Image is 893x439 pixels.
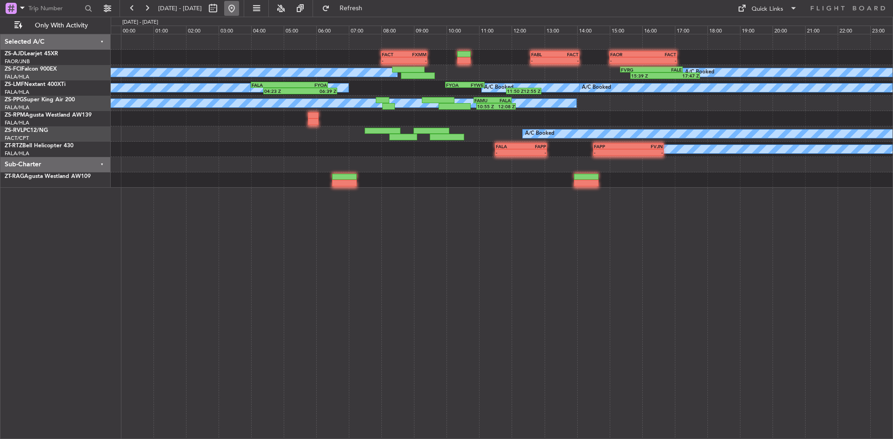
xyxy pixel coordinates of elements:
[404,58,427,63] div: -
[643,58,676,63] div: -
[642,26,675,34] div: 16:00
[252,82,289,88] div: FALA
[496,104,515,109] div: 12:08 Z
[5,143,22,149] span: ZT-RTZ
[5,82,24,87] span: ZS-LMF
[545,26,577,34] div: 13:00
[382,58,404,63] div: -
[521,144,546,149] div: FAPP
[5,73,29,80] a: FALA/HLA
[5,135,29,142] a: FACT/CPT
[5,143,73,149] a: ZT-RTZBell Helicopter 430
[577,26,610,34] div: 14:00
[28,1,82,15] input: Trip Number
[10,18,101,33] button: Only With Activity
[610,52,643,57] div: FAOR
[5,174,91,179] a: ZT-RAGAgusta Westland AW109
[5,89,29,96] a: FALA/HLA
[582,81,611,95] div: A/C Booked
[555,58,579,63] div: -
[752,5,783,14] div: Quick Links
[531,58,555,63] div: -
[479,26,512,34] div: 11:00
[332,5,371,12] span: Refresh
[122,19,158,26] div: [DATE] - [DATE]
[525,127,554,141] div: A/C Booked
[838,26,870,34] div: 22:00
[5,66,21,72] span: ZS-FCI
[382,52,404,57] div: FACT
[5,112,92,118] a: ZS-RPMAgusta Westland AW139
[5,112,25,118] span: ZS-RPM
[507,88,524,94] div: 11:50 Z
[158,4,202,13] span: [DATE] - [DATE]
[5,82,66,87] a: ZS-LMFNextant 400XTi
[5,104,29,111] a: FALA/HLA
[5,66,57,72] a: ZS-FCIFalcon 900EX
[5,150,29,157] a: FALA/HLA
[651,67,681,72] div: FALE
[524,88,540,94] div: 12:55 Z
[675,26,707,34] div: 17:00
[5,51,24,57] span: ZS-AJD
[316,26,349,34] div: 06:00
[773,26,805,34] div: 20:00
[555,52,579,57] div: FACT
[5,51,58,57] a: ZS-AJDLearjet 45XR
[707,26,740,34] div: 18:00
[5,128,23,133] span: ZS-RVL
[665,73,699,79] div: 17:47 Z
[805,26,838,34] div: 21:00
[740,26,773,34] div: 19:00
[628,144,663,149] div: FVJN
[628,150,663,155] div: -
[349,26,381,34] div: 07:00
[5,174,24,179] span: ZT-RAG
[5,97,75,103] a: ZS-PPGSuper King Air 200
[474,98,493,103] div: FAMU
[512,26,544,34] div: 12:00
[284,26,316,34] div: 05:00
[153,26,186,34] div: 01:00
[446,26,479,34] div: 10:00
[594,144,628,149] div: FAPP
[5,58,30,65] a: FAOR/JNB
[493,98,511,103] div: FALA
[5,128,48,133] a: ZS-RVLPC12/NG
[264,88,300,94] div: 04:23 Z
[414,26,446,34] div: 09:00
[610,58,643,63] div: -
[496,144,521,149] div: FALA
[477,104,496,109] div: 10:55 Z
[5,119,29,126] a: FALA/HLA
[521,150,546,155] div: -
[24,22,98,29] span: Only With Activity
[289,82,327,88] div: FYOA
[5,97,24,103] span: ZS-PPG
[300,88,336,94] div: 06:39 Z
[621,67,651,72] div: FVRG
[643,52,676,57] div: FACT
[121,26,153,34] div: 00:00
[404,52,427,57] div: FXMM
[496,150,521,155] div: -
[610,26,642,34] div: 15:00
[318,1,373,16] button: Refresh
[219,26,251,34] div: 03:00
[381,26,414,34] div: 08:00
[631,73,665,79] div: 15:39 Z
[594,150,628,155] div: -
[446,82,465,88] div: FYOA
[186,26,219,34] div: 02:00
[531,52,555,57] div: FABL
[484,81,513,95] div: A/C Booked
[733,1,802,16] button: Quick Links
[465,82,483,88] div: FYWE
